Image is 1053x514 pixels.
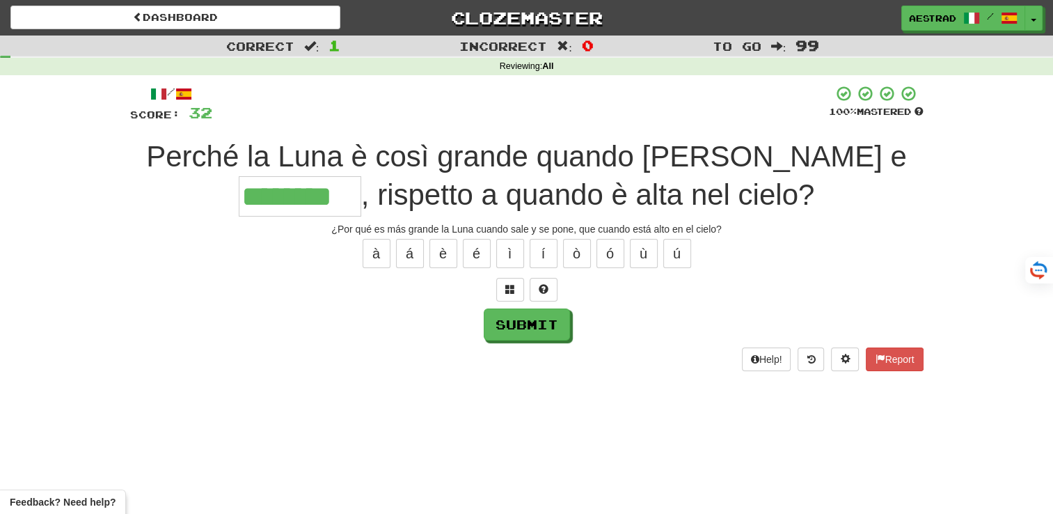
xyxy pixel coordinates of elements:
a: Dashboard [10,6,340,29]
span: 100 % [829,106,857,117]
span: 99 [795,37,819,54]
button: á [396,239,424,268]
button: í [530,239,557,268]
button: ì [496,239,524,268]
span: : [304,40,319,52]
span: AEstrad [909,12,956,24]
span: / [987,11,994,21]
button: Report [866,348,923,371]
div: / [130,85,212,102]
span: , rispetto a quando è alta nel cielo? [361,178,814,211]
span: Incorrect [459,39,547,53]
span: : [557,40,572,52]
button: Submit [484,309,570,341]
a: AEstrad / [901,6,1025,31]
button: ó [596,239,624,268]
span: Perché la Luna è così grande quando [PERSON_NAME] e [146,140,907,173]
div: ¿Por qué es más grande la Luna cuando sale y se pone, que cuando está alto en el cielo? [130,222,924,236]
strong: All [542,61,553,71]
div: Mastered [829,106,924,118]
span: Open feedback widget [10,495,116,509]
span: : [771,40,786,52]
button: Round history (alt+y) [798,348,824,371]
button: ù [630,239,658,268]
span: Correct [226,39,294,53]
button: Single letter hint - you only get 1 per sentence and score half the points! alt+h [530,278,557,302]
span: 1 [328,37,340,54]
span: 0 [582,37,594,54]
button: ú [663,239,691,268]
button: à [363,239,390,268]
a: Clozemaster [361,6,691,30]
span: To go [713,39,761,53]
button: ò [563,239,591,268]
button: è [429,239,457,268]
span: Score: [130,109,180,120]
button: Switch sentence to multiple choice alt+p [496,278,524,302]
span: 32 [189,104,212,121]
button: é [463,239,491,268]
button: Help! [742,348,791,371]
